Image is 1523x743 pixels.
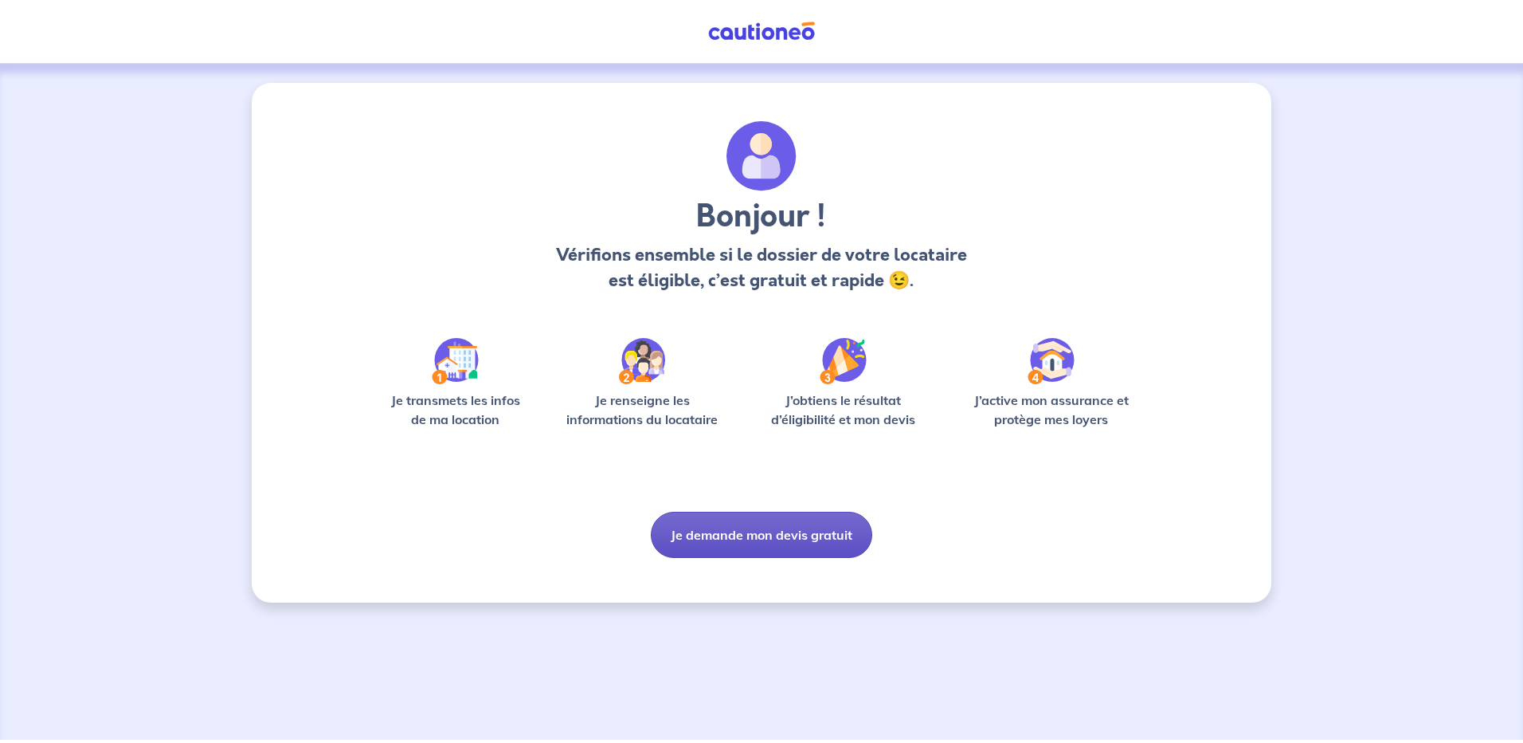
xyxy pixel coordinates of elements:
p: J’active mon assurance et protège mes loyers [958,391,1144,429]
button: Je demande mon devis gratuit [651,512,872,558]
img: archivate [726,121,797,191]
p: J’obtiens le résultat d’éligibilité et mon devis [754,391,934,429]
img: /static/bfff1cf634d835d9112899e6a3df1a5d/Step-4.svg [1028,338,1075,384]
img: /static/f3e743aab9439237c3e2196e4328bba9/Step-3.svg [820,338,867,384]
img: /static/c0a346edaed446bb123850d2d04ad552/Step-2.svg [619,338,665,384]
img: /static/90a569abe86eec82015bcaae536bd8e6/Step-1.svg [432,338,479,384]
p: Je transmets les infos de ma location [379,391,531,429]
h3: Bonjour ! [551,198,971,236]
img: Cautioneo [702,22,821,41]
p: Je renseigne les informations du locataire [557,391,728,429]
p: Vérifions ensemble si le dossier de votre locataire est éligible, c’est gratuit et rapide 😉. [551,242,971,293]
